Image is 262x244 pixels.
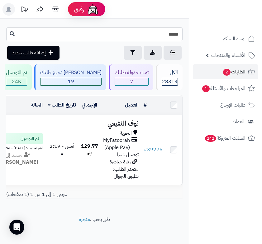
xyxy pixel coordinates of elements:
[193,114,258,129] a: العملاء
[82,101,97,109] a: الإجمالي
[193,97,258,112] a: طلبات الإرجاع
[40,78,101,85] span: 19
[220,17,256,31] img: logo-2.png
[31,101,43,109] a: الحالة
[193,64,258,79] a: الطلبات2
[144,146,147,153] span: #
[232,117,245,126] span: العملاء
[74,6,84,13] span: رفيق
[162,78,178,85] span: 28313
[193,131,258,146] a: السلات المتروكة242
[223,69,231,76] span: 2
[79,216,90,223] a: متجرة
[211,51,245,60] span: الأقسام والمنتجات
[6,78,27,85] div: 24019
[202,84,245,93] span: المراجعات والأسئلة
[115,69,149,76] div: تمت جدولة طلبك
[17,3,32,17] a: تحديثات المنصة
[6,69,27,76] div: تم التوصيل
[117,151,139,158] span: توصيل شبرا
[120,130,132,137] span: الحوية
[103,137,130,151] span: MyFatoorah (Apple Pay)
[162,69,178,76] div: الكل
[115,78,148,85] span: 7
[87,3,99,16] img: ai-face.png
[125,101,139,109] a: العميل
[155,64,184,90] a: الكل28313
[204,134,245,142] span: السلات المتروكة
[222,67,245,76] span: الطلبات
[48,101,76,109] a: تاريخ الطلب
[202,85,210,92] span: 1
[193,31,258,46] a: لوحة التحكم
[193,81,258,96] a: المراجعات والأسئلة1
[12,49,46,57] span: إضافة طلب جديد
[6,78,27,85] span: 24K
[220,101,245,109] span: طلبات الإرجاع
[9,220,24,235] div: Open Intercom Messenger
[107,64,155,90] a: تمت جدولة طلبك 7
[81,142,98,157] span: 129.77
[205,135,216,142] span: 242
[2,191,187,198] div: عرض 1 إلى 1 من 1 (1 صفحات)
[50,142,74,157] span: أمس - 2:19 م
[40,69,102,76] div: [PERSON_NAME] تجهيز طلبك
[33,64,107,90] a: [PERSON_NAME] تجهيز طلبك 19
[7,46,60,60] a: إضافة طلب جديد
[21,136,39,142] span: تم التوصيل
[107,158,139,180] span: زيارة مباشرة - مصدر الطلب: تطبيق الجوال
[103,120,139,127] h3: نوف النفيعي
[144,101,147,109] a: #
[222,34,245,43] span: لوحة التحكم
[144,146,163,153] a: #39275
